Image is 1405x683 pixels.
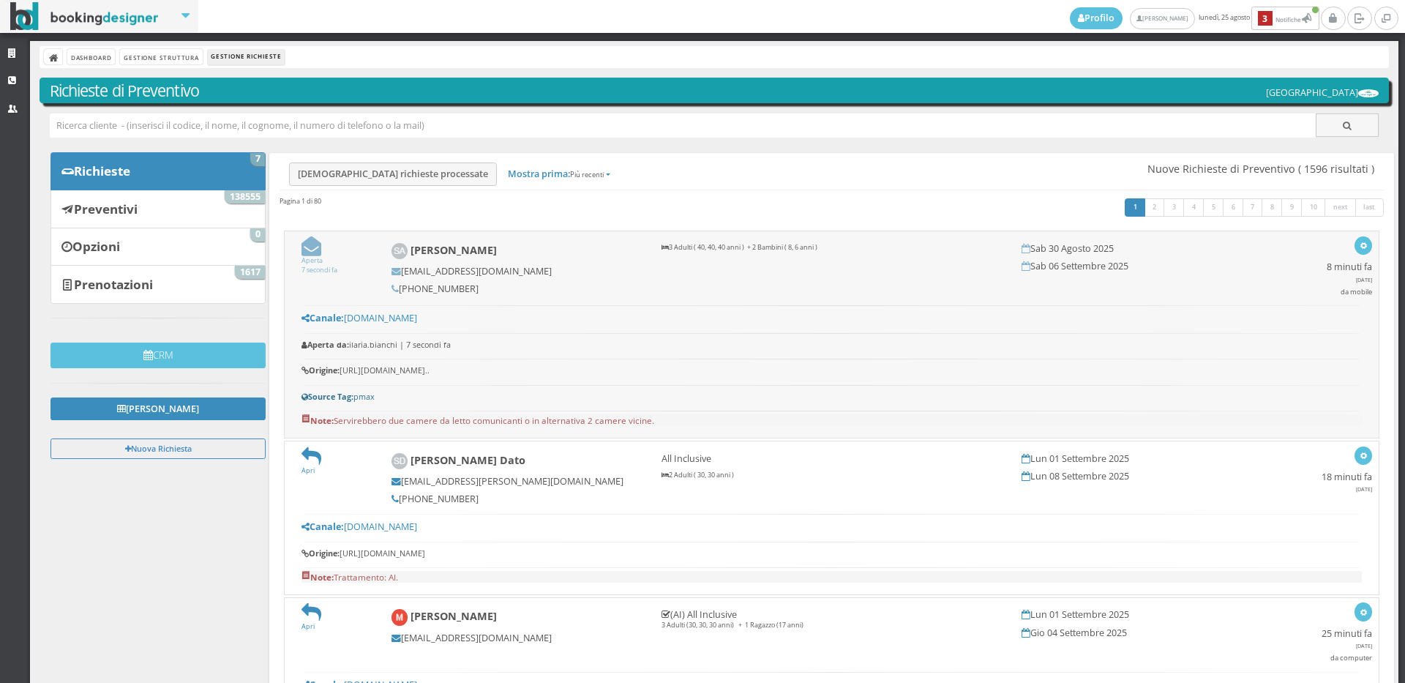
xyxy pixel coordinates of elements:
[301,571,334,583] b: Note:
[289,163,497,186] a: [DEMOGRAPHIC_DATA] richieste processate
[50,343,266,368] button: CRM
[280,196,321,206] h45: Pagina 1 di 80
[301,392,1363,402] h6: pmax
[391,609,408,626] img: Massimo
[67,49,115,64] a: Dashboard
[250,228,265,242] span: 0
[1022,243,1272,254] h5: Sab 30 Agosto 2025
[662,243,1002,253] p: 3 Adulti ( 40, 40, 40 anni ) + 2 Bambini ( 8, 6 anni )
[225,190,265,204] span: 138555
[72,238,120,255] b: Opzioni
[1183,198,1204,217] a: 4
[301,365,340,376] b: Origine:
[301,391,353,402] b: Source Tag:
[1301,198,1326,217] a: 10
[10,2,159,31] img: BookingDesigner.com
[1022,627,1272,638] h5: Gio 04 Settembre 2025
[50,228,266,266] a: Opzioni 0
[1327,261,1372,296] h5: 8 minuti fa
[50,81,1379,100] h3: Richieste di Preventivo
[1356,485,1372,493] span: [DATE]
[301,612,321,631] a: Apri
[1022,453,1272,464] h5: Lun 01 Settembre 2025
[50,113,1316,138] input: Ricerca cliente - (inserisci il codice, il nome, il cognome, il numero di telefono o la mail)
[662,621,1002,630] p: 3 Adulti (30, 30, 30 anni) + 1 Ragazzo (17 anni)
[411,243,497,257] b: [PERSON_NAME]
[391,453,408,470] img: Saverio Dato
[391,632,642,643] h5: [EMAIL_ADDRESS][DOMAIN_NAME]
[1266,87,1379,98] h5: [GEOGRAPHIC_DATA]
[50,190,266,228] a: Preventivi 138555
[1022,471,1272,482] h5: Lun 08 Settembre 2025
[301,312,344,324] b: Canale:
[1251,7,1319,30] button: 3Notifiche
[1356,642,1372,649] span: [DATE]
[301,340,1363,350] h6: ilaria.bianchi | 7 secondi fa
[1322,628,1372,663] h5: 25 minuti fa
[391,283,642,294] h5: [PHONE_NUMBER]
[301,549,1363,559] h6: [URL][DOMAIN_NAME]
[235,266,265,279] span: 1617
[301,313,1363,324] h5: [DOMAIN_NAME]
[1164,198,1185,217] a: 3
[301,548,340,559] b: Origine:
[662,453,1002,464] h5: All Inclusive
[1281,198,1303,217] a: 9
[1130,8,1195,29] a: [PERSON_NAME]
[1325,198,1357,217] a: next
[250,153,265,166] span: 7
[50,398,266,419] a: [PERSON_NAME]
[662,609,1002,620] h5: (AI) All Inclusive
[1330,653,1372,663] small: da computer
[74,276,153,293] b: Prenotazioni
[50,438,266,458] button: Nuova Richiesta
[1147,163,1374,175] span: Nuove Richieste di Preventivo ( 1596 risultati )
[1203,198,1224,217] a: 5
[1070,7,1123,29] a: Profilo
[301,339,349,350] b: Aperta da:
[1258,11,1273,26] b: 3
[1070,7,1321,30] span: lunedì, 25 agosto
[1022,261,1272,272] h5: Sab 06 Settembre 2025
[1355,198,1385,217] a: last
[1223,198,1244,217] a: 6
[50,152,266,190] a: Richieste 7
[301,366,1363,376] h6: [URL][DOMAIN_NAME]..
[1125,198,1146,217] a: 1
[301,246,337,275] a: Aperta7 secondi fa
[1243,198,1264,217] a: 7
[500,163,618,185] a: Mostra prima:
[391,493,642,504] h5: [PHONE_NUMBER]
[391,243,408,260] img: Susan A Kvasnovska
[74,163,130,179] b: Richieste
[301,571,1363,583] pre: Trattamento: AI.
[301,414,1363,427] pre: Servirebbero due camere da letto comunicanti o in alternativa 2 camere vicine.
[301,521,1363,532] h5: [DOMAIN_NAME]
[301,456,321,475] a: Apri
[391,476,642,487] h5: [EMAIL_ADDRESS][PERSON_NAME][DOMAIN_NAME]
[1356,276,1372,283] span: [DATE]
[1322,471,1372,495] h5: 18 minuti fa
[120,49,202,64] a: Gestione Struttura
[570,170,604,179] small: Più recenti
[1341,287,1372,296] small: da mobile
[1144,198,1166,217] a: 2
[208,49,285,65] li: Gestione Richieste
[411,610,497,624] b: [PERSON_NAME]
[1022,609,1272,620] h5: Lun 01 Settembre 2025
[301,520,344,533] b: Canale:
[411,453,525,467] b: [PERSON_NAME] Dato
[301,414,334,426] b: Note:
[1358,89,1379,97] img: ea773b7e7d3611ed9c9d0608f5526cb6.png
[1262,198,1283,217] a: 8
[391,266,642,277] h5: [EMAIL_ADDRESS][DOMAIN_NAME]
[662,471,1002,480] p: 2 Adulti ( 30, 30 anni )
[50,265,266,303] a: Prenotazioni 1617
[74,201,138,217] b: Preventivi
